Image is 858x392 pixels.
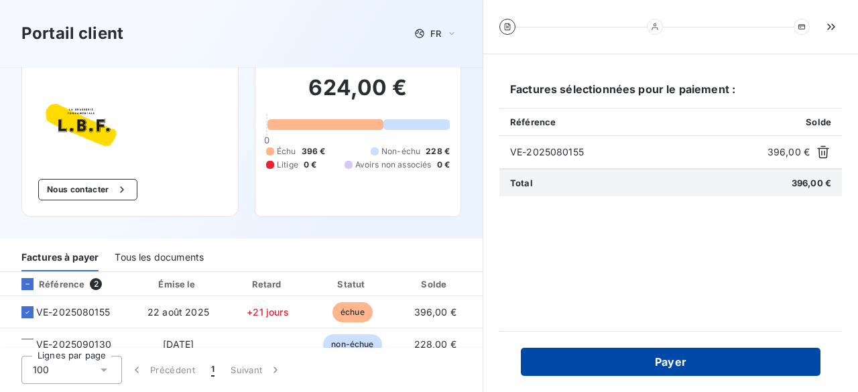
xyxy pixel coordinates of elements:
[277,145,296,157] span: Échu
[510,145,762,159] span: VE-2025080155
[499,81,842,108] h6: Factures sélectionnées pour le paiement :
[806,117,831,127] span: Solde
[228,277,308,291] div: Retard
[521,348,820,376] button: Payer
[122,356,203,384] button: Précédent
[90,278,102,290] span: 2
[223,356,290,384] button: Suivant
[414,306,456,318] span: 396,00 €
[302,145,326,157] span: 396 €
[323,334,381,354] span: non-échue
[147,306,209,318] span: 22 août 2025
[266,74,450,115] h2: 624,00 €
[115,243,204,271] div: Tous les documents
[33,363,49,377] span: 100
[510,178,533,188] span: Total
[36,306,110,319] span: VE-2025080155
[38,93,124,157] img: Company logo
[313,277,391,291] div: Statut
[437,159,450,171] span: 0 €
[264,135,269,145] span: 0
[414,338,456,350] span: 228,00 €
[38,179,137,200] button: Nous contacter
[792,178,831,188] span: 396,00 €
[430,28,441,39] span: FR
[355,159,432,171] span: Avoirs non associés
[332,302,373,322] span: échue
[21,243,99,271] div: Factures à payer
[510,117,556,127] span: Référence
[426,145,450,157] span: 228 €
[11,278,84,290] div: Référence
[768,145,810,159] span: 396,00 €
[247,306,288,318] span: +21 jours
[36,338,111,351] span: VE-2025090130
[21,21,123,46] h3: Portail client
[203,356,223,384] button: 1
[479,277,546,291] div: PDF
[277,159,298,171] span: Litige
[211,363,214,377] span: 1
[163,338,194,350] span: [DATE]
[134,277,222,291] div: Émise le
[397,277,473,291] div: Solde
[304,159,316,171] span: 0 €
[381,145,420,157] span: Non-échu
